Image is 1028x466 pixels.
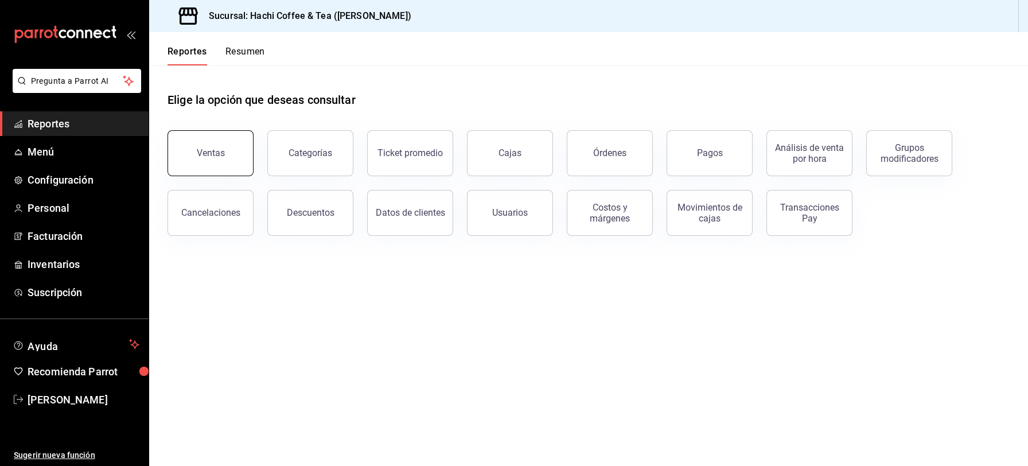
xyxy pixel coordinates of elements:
[28,116,139,131] span: Reportes
[492,207,528,218] div: Usuarios
[574,202,645,224] div: Costos y márgenes
[168,91,356,108] h1: Elige la opción que deseas consultar
[28,172,139,188] span: Configuración
[377,147,443,158] div: Ticket promedio
[289,147,332,158] div: Categorías
[28,392,139,407] span: [PERSON_NAME]
[376,207,445,218] div: Datos de clientes
[367,130,453,176] button: Ticket promedio
[28,144,139,160] span: Menú
[567,190,653,236] button: Costos y márgenes
[28,257,139,272] span: Inventarios
[14,449,139,461] span: Sugerir nueva función
[225,46,265,65] button: Resumen
[126,30,135,39] button: open_drawer_menu
[28,364,139,379] span: Recomienda Parrot
[499,147,521,158] div: Cajas
[181,207,240,218] div: Cancelaciones
[593,147,626,158] div: Órdenes
[197,147,225,158] div: Ventas
[774,142,845,164] div: Análisis de venta por hora
[287,207,334,218] div: Descuentos
[367,190,453,236] button: Datos de clientes
[267,190,353,236] button: Descuentos
[766,130,852,176] button: Análisis de venta por hora
[667,190,753,236] button: Movimientos de cajas
[674,202,745,224] div: Movimientos de cajas
[774,202,845,224] div: Transacciones Pay
[28,200,139,216] span: Personal
[267,130,353,176] button: Categorías
[667,130,753,176] button: Pagos
[697,147,723,158] div: Pagos
[200,9,411,23] h3: Sucursal: Hachi Coffee & Tea ([PERSON_NAME])
[31,75,123,87] span: Pregunta a Parrot AI
[467,190,553,236] button: Usuarios
[168,46,265,65] div: navigation tabs
[567,130,653,176] button: Órdenes
[168,46,207,65] button: Reportes
[467,130,553,176] button: Cajas
[168,190,254,236] button: Cancelaciones
[8,83,141,95] a: Pregunta a Parrot AI
[866,130,952,176] button: Grupos modificadores
[28,337,124,351] span: Ayuda
[28,285,139,300] span: Suscripción
[168,130,254,176] button: Ventas
[28,228,139,244] span: Facturación
[874,142,945,164] div: Grupos modificadores
[13,69,141,93] button: Pregunta a Parrot AI
[766,190,852,236] button: Transacciones Pay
